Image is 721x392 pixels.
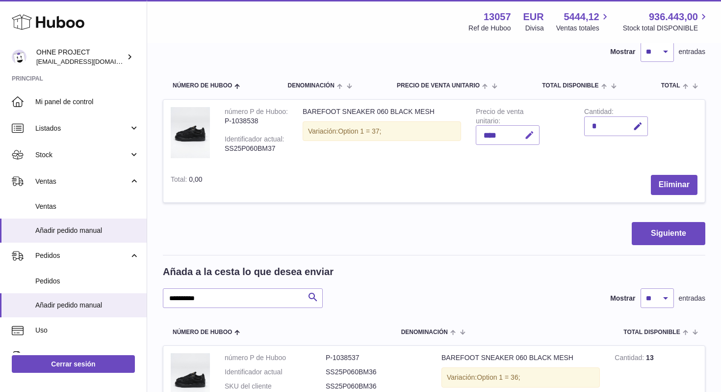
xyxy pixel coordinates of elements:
[36,48,125,66] div: OHNE PROJECT
[661,83,680,89] span: Total
[35,150,129,160] span: Stock
[401,329,448,336] span: Denominación
[326,367,427,377] dd: SS25P060BM36
[476,108,523,127] label: Precio de venta unitario
[468,24,511,33] div: Ref de Huboo
[523,10,544,24] strong: EUR
[338,127,381,135] span: Option 1 = 37;
[35,202,139,211] span: Ventas
[542,83,598,89] span: Total DISPONIBLE
[35,251,129,260] span: Pedidos
[173,83,232,89] span: Número de Huboo
[556,10,611,33] a: 5444,12 Ventas totales
[12,50,26,64] img: support@ohneproject.com
[12,355,135,373] a: Cerrar sesión
[326,382,427,391] dd: SS25P060BM36
[623,10,709,33] a: 936.443,00 Stock total DISPONIBLE
[225,367,326,377] dt: Identificador actual
[225,116,288,126] div: P-1038538
[295,100,468,168] td: BAREFOOT SNEAKER 060 BLACK MESH
[35,277,139,286] span: Pedidos
[225,108,288,118] div: número P de Huboo
[173,329,232,336] span: Número de Huboo
[225,144,288,153] div: SS25P060BM37
[326,353,427,363] dd: P-1038537
[623,24,709,33] span: Stock total DISPONIBLE
[584,108,614,118] label: Cantidad
[35,97,139,107] span: Mi panel de control
[35,124,129,133] span: Listados
[477,373,520,381] span: Option 1 = 36;
[36,57,144,65] span: [EMAIL_ADDRESS][DOMAIN_NAME]
[651,175,697,195] button: Eliminar
[556,24,611,33] span: Ventas totales
[649,10,698,24] span: 936.443,00
[623,329,680,336] span: Total DISPONIBLE
[35,301,139,310] span: Añadir pedido manual
[564,10,599,24] span: 5444,12
[397,83,480,89] span: Precio de venta unitario
[171,175,189,186] label: Total
[35,177,129,186] span: Ventas
[610,294,635,303] label: Mostrar
[189,175,202,183] span: 0,00
[225,353,326,363] dt: número P de Huboo
[35,352,129,362] span: Facturación y pagos
[679,294,705,303] span: entradas
[679,47,705,56] span: entradas
[171,107,210,158] img: BAREFOOT SNEAKER 060 BLACK MESH
[287,83,334,89] span: Denominación
[163,265,334,279] h2: Añada a la cesta lo que desea enviar
[615,354,646,364] strong: Cantidad
[610,47,635,56] label: Mostrar
[35,226,139,235] span: Añadir pedido manual
[632,222,705,245] button: Siguiente
[484,10,511,24] strong: 13057
[35,326,139,335] span: Uso
[441,367,600,388] div: Variación:
[225,135,284,145] div: Identificador actual
[225,382,326,391] dt: SKU del cliente
[303,121,461,141] div: Variación:
[525,24,544,33] div: Divisa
